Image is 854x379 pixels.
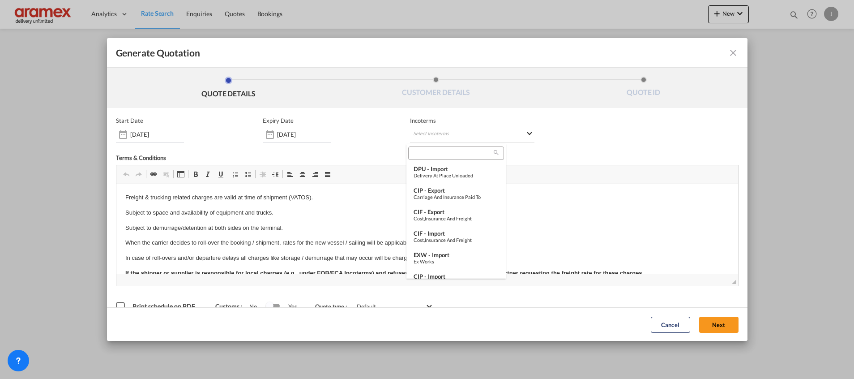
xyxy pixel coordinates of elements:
[414,237,499,243] div: Cost,Insurance and Freight
[9,69,613,79] p: In case of roll-overs and/or departure delays all charges like storage / demurrage that may occur...
[414,194,499,200] div: Carriage and Insurance Paid to
[493,149,500,156] md-icon: icon-magnify
[414,215,499,221] div: Cost,Insurance and Freight
[414,172,499,178] div: Delivery at Place Unloaded
[414,230,499,237] div: CIF - import
[9,54,613,64] p: When the carrier decides to roll-over the booking / shipment, rates for the new vessel / sailing ...
[414,187,499,194] div: CIP - export
[9,86,527,92] strong: If the shipper or supplier is responsible for local charges (e.g., under FOB/FCA Incoterms) and r...
[9,24,613,34] p: Subject to space and availability of equipment and trucks.
[414,208,499,215] div: CIF - export
[414,258,499,264] div: Ex Works
[9,39,613,49] p: Subject to demurrage/detention at both sides on the terminal.
[414,273,499,280] div: CIP - import
[414,251,499,258] div: EXW - import
[414,165,499,172] div: DPU - import
[9,9,613,242] body: Editor, editor12
[9,9,613,18] p: Freight & trucking related charges are valid at time of shipment (VATOS).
